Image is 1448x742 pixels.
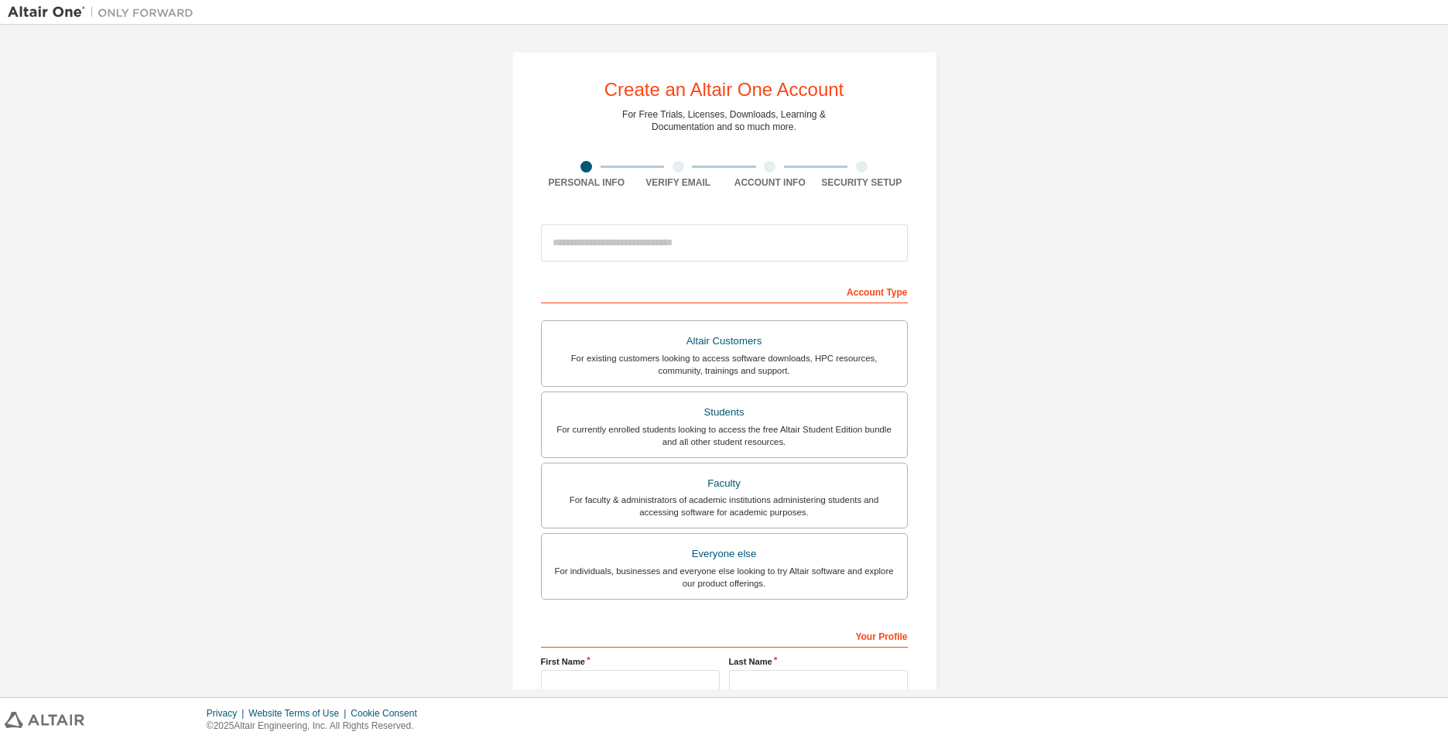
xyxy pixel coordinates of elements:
[8,5,201,20] img: Altair One
[551,330,898,352] div: Altair Customers
[632,176,724,189] div: Verify Email
[551,543,898,565] div: Everyone else
[541,279,908,303] div: Account Type
[551,565,898,590] div: For individuals, businesses and everyone else looking to try Altair software and explore our prod...
[541,176,633,189] div: Personal Info
[541,623,908,648] div: Your Profile
[207,720,426,733] p: © 2025 Altair Engineering, Inc. All Rights Reserved.
[351,707,426,720] div: Cookie Consent
[551,402,898,423] div: Students
[551,423,898,448] div: For currently enrolled students looking to access the free Altair Student Edition bundle and all ...
[551,352,898,377] div: For existing customers looking to access software downloads, HPC resources, community, trainings ...
[541,655,720,668] label: First Name
[622,108,826,133] div: For Free Trials, Licenses, Downloads, Learning & Documentation and so much more.
[5,712,84,728] img: altair_logo.svg
[551,494,898,518] div: For faculty & administrators of academic institutions administering students and accessing softwa...
[816,176,908,189] div: Security Setup
[248,707,351,720] div: Website Terms of Use
[729,655,908,668] label: Last Name
[551,473,898,494] div: Faculty
[604,80,844,99] div: Create an Altair One Account
[724,176,816,189] div: Account Info
[207,707,248,720] div: Privacy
